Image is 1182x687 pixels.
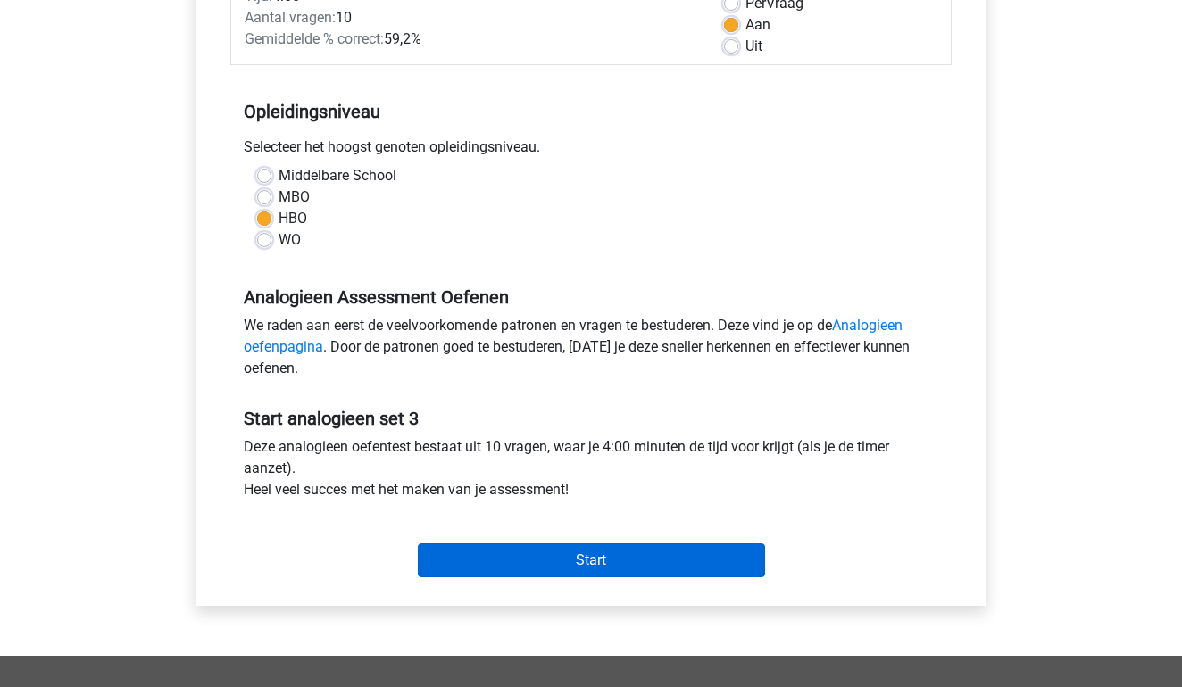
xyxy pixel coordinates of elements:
div: Deze analogieen oefentest bestaat uit 10 vragen, waar je 4:00 minuten de tijd voor krijgt (als je... [230,436,952,508]
label: Uit [745,36,762,57]
div: 59,2% [231,29,711,50]
label: WO [279,229,301,251]
div: Selecteer het hoogst genoten opleidingsniveau. [230,137,952,165]
input: Start [418,543,765,577]
label: Aan [745,14,770,36]
h5: Start analogieen set 3 [244,408,938,429]
span: Gemiddelde % correct: [245,30,384,47]
span: Aantal vragen: [245,9,336,26]
label: Middelbare School [279,165,396,186]
label: HBO [279,208,307,229]
div: We raden aan eerst de veelvoorkomende patronen en vragen te bestuderen. Deze vind je op de . Door... [230,315,952,386]
div: 10 [231,7,711,29]
label: MBO [279,186,310,208]
h5: Opleidingsniveau [244,94,938,129]
h5: Analogieen Assessment Oefenen [244,286,938,308]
